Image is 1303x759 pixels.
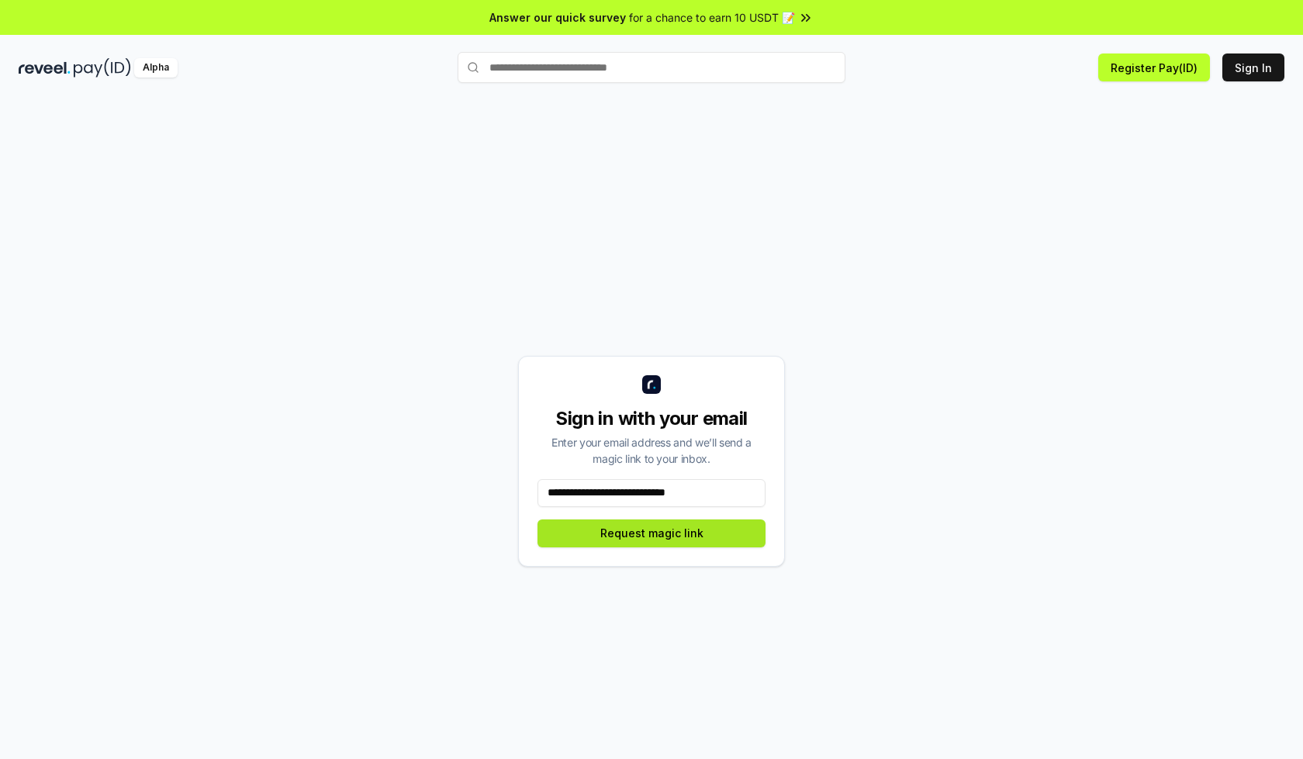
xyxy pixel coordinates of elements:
div: Sign in with your email [537,406,766,431]
img: logo_small [642,375,661,394]
img: pay_id [74,58,131,78]
div: Alpha [134,58,178,78]
img: reveel_dark [19,58,71,78]
span: for a chance to earn 10 USDT 📝 [629,9,795,26]
div: Enter your email address and we’ll send a magic link to your inbox. [537,434,766,467]
span: Answer our quick survey [489,9,626,26]
button: Register Pay(ID) [1098,53,1210,81]
button: Sign In [1222,53,1284,81]
button: Request magic link [537,519,766,547]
